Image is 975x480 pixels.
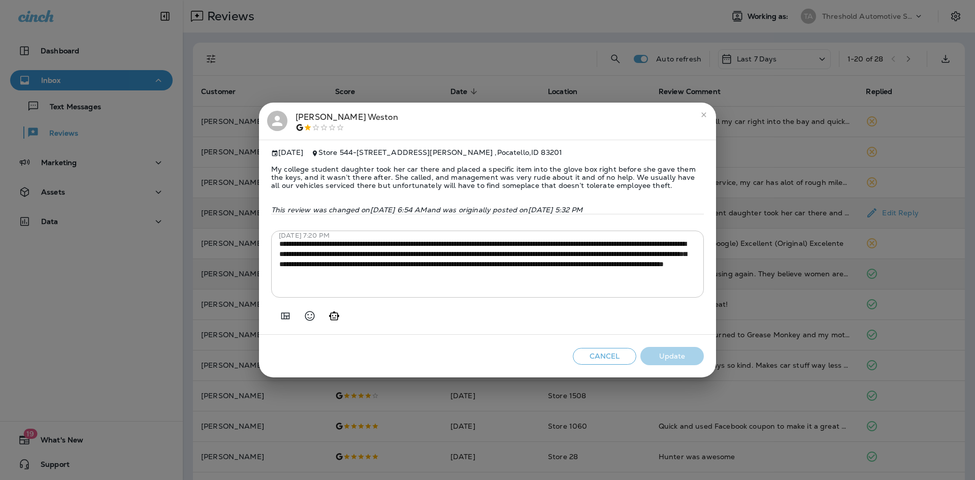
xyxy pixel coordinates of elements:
[275,306,296,326] button: Add in a premade template
[271,206,704,214] p: This review was changed on [DATE] 6:54 AM
[573,348,636,365] button: Cancel
[427,205,583,214] span: and was originally posted on [DATE] 5:32 PM
[696,107,712,123] button: close
[271,157,704,198] span: My college student daughter took her car there and placed a specific item into the glove box righ...
[324,306,344,326] button: Generate AI response
[271,148,303,157] span: [DATE]
[318,148,562,157] span: Store 544 - [STREET_ADDRESS][PERSON_NAME] , Pocatello , ID 83201
[296,111,398,132] div: [PERSON_NAME] Weston
[300,306,320,326] button: Select an emoji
